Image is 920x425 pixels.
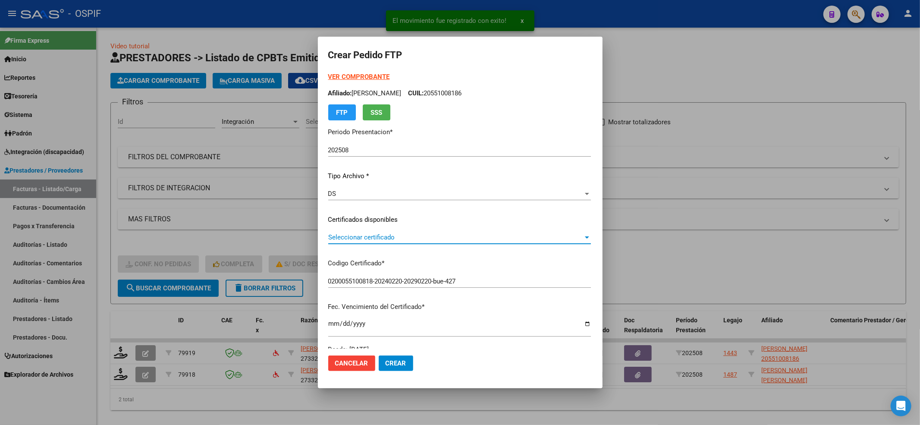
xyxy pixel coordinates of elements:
[328,47,592,63] h2: Crear Pedido FTP
[328,302,591,312] p: Fec. Vencimiento del Certificado
[328,89,352,97] span: Afiliado:
[328,233,583,241] span: Seleccionar certificado
[328,190,336,198] span: DS
[335,359,368,367] span: Cancelar
[408,89,424,97] span: CUIL:
[328,356,375,371] button: Cancelar
[379,356,413,371] button: Crear
[328,171,591,181] p: Tipo Archivo *
[891,396,911,416] div: Open Intercom Messenger
[336,109,348,116] span: FTP
[328,215,591,225] p: Certificados disponibles
[328,127,591,137] p: Periodo Presentacion
[328,345,591,355] div: Desde: [DATE]
[328,88,591,98] p: [PERSON_NAME] 20551008186
[328,104,356,120] button: FTP
[386,359,406,367] span: Crear
[328,73,390,81] a: VER COMPROBANTE
[328,258,591,268] p: Codigo Certificado
[363,104,390,120] button: SSS
[371,109,382,116] span: SSS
